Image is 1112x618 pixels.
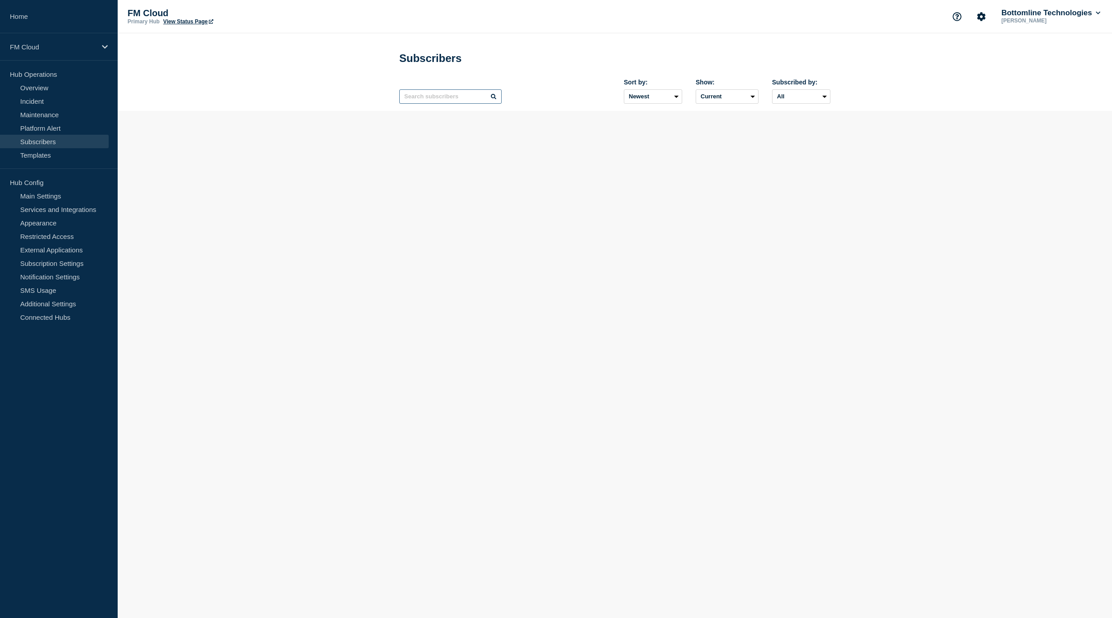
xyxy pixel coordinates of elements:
p: Primary Hub [128,18,159,25]
h1: Subscribers [399,52,462,65]
div: Sort by: [624,79,682,86]
button: Account settings [972,7,991,26]
p: FM Cloud [10,43,96,51]
select: Sort by [624,89,682,104]
div: Subscribed by: [772,79,830,86]
p: FM Cloud [128,8,307,18]
p: [PERSON_NAME] [1000,18,1093,24]
select: Deleted [696,89,759,104]
select: Subscribed by [772,89,830,104]
button: Bottomline Technologies [1000,9,1102,18]
div: Show: [696,79,759,86]
input: Search subscribers [399,89,502,104]
button: Support [948,7,966,26]
a: View Status Page [163,18,213,25]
